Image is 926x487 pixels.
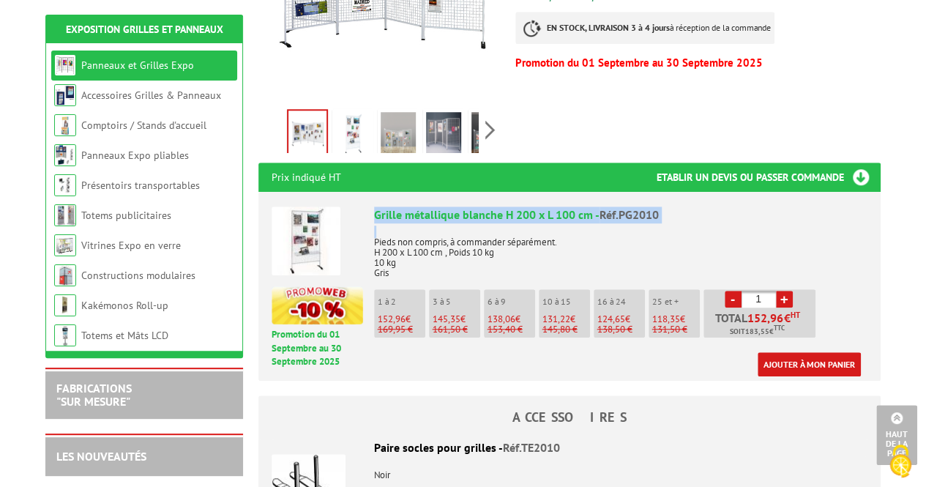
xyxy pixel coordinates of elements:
a: Ajouter à mon panier [758,352,861,376]
h4: ACCESSOIRES [258,410,881,425]
img: Comptoirs / Stands d'accueil [54,114,76,136]
img: Grille métallique blanche H 200 x L 100 cm [272,207,340,275]
div: Paire socles pour grilles - [272,439,867,456]
a: Vitrines Expo en verre [81,239,181,252]
p: 10 à 15 [542,297,590,307]
p: 1 à 2 [378,297,425,307]
a: Accessoires Grilles & Panneaux [81,89,221,102]
p: Total [707,312,815,338]
img: pg2010_grille_metallique_blanche_h200xl100_2.jpg [335,112,370,157]
p: à réception de la commande [515,12,774,44]
p: € [542,314,590,324]
p: € [488,314,535,324]
p: 138,50 € [597,324,645,335]
img: Vitrines Expo en verre [54,234,76,256]
p: € [433,314,480,324]
p: € [652,314,700,324]
span: 118,35 [652,313,680,325]
p: 145,80 € [542,324,590,335]
img: Totems et Mâts LCD [54,324,76,346]
img: promotion [272,286,363,324]
p: 3 à 5 [433,297,480,307]
span: 145,35 [433,313,460,325]
a: Panneaux Expo pliables [81,149,189,162]
a: Comptoirs / Stands d'accueil [81,119,206,132]
p: Pieds non compris, à commander séparément. H 200 x L 100 cm , Poids 10 kg 10 kg Gris [374,227,867,278]
a: Panneaux et Grilles Expo [81,59,194,72]
span: 152,96 [378,313,406,325]
img: Accessoires Grilles & Panneaux [54,84,76,106]
p: Prix indiqué HT [272,163,341,192]
a: Constructions modulaires [81,269,195,282]
a: Totems publicitaires [81,209,171,222]
img: Panneaux et Grilles Expo [54,54,76,76]
a: Kakémonos Roll-up [81,299,168,312]
span: 152,96 [747,312,784,324]
span: Réf.PG2010 [600,207,659,222]
span: 138,06 [488,313,515,325]
strong: EN STOCK, LIVRAISON 3 à 4 jours [547,22,670,33]
p: 161,50 € [433,324,480,335]
img: Cookies (fenêtre modale) [882,443,919,480]
span: 183,55 [745,326,769,338]
p: € [378,314,425,324]
a: - [725,291,742,308]
button: Cookies (fenêtre modale) [875,437,926,487]
p: 25 et + [652,297,700,307]
p: 153,40 € [488,324,535,335]
div: Grille métallique blanche H 200 x L 100 cm - [374,207,867,223]
a: Présentoirs transportables [81,179,200,192]
img: grille_exposition_metallique_blanche_200x100.jpg [426,112,461,157]
img: Présentoirs transportables [54,174,76,196]
p: 169,95 € [378,324,425,335]
img: Kakémonos Roll-up [54,294,76,316]
sup: HT [791,310,800,320]
img: pg2010_grille_metallique_blanche_h200xl100_1.jpg [381,112,416,157]
p: 6 à 9 [488,297,535,307]
span: Next [483,118,497,142]
a: + [776,291,793,308]
sup: TTC [774,324,785,332]
img: Totems publicitaires [54,204,76,226]
p: Promotion du 01 Septembre au 30 Septembre 2025 [515,59,880,67]
a: Exposition Grilles et Panneaux [66,23,223,36]
img: pg2010_grille_metallique_blanche_h200xl100_3.jpg [471,112,507,157]
p: 131,50 € [652,324,700,335]
span: 124,65 [597,313,625,325]
a: Totems et Mâts LCD [81,329,168,342]
span: Réf.TE2010 [503,440,560,455]
h3: Etablir un devis ou passer commande [657,163,881,192]
p: Noir [272,460,867,480]
img: Panneaux Expo pliables [54,144,76,166]
img: grilles_exposition_pg2010.jpg [288,111,326,156]
span: Soit € [730,326,785,338]
p: € [597,314,645,324]
span: 131,22 [542,313,570,325]
p: 16 à 24 [597,297,645,307]
span: € [784,312,791,324]
a: Haut de la page [876,405,917,465]
p: Promotion du 01 Septembre au 30 Septembre 2025 [272,328,363,369]
img: Constructions modulaires [54,264,76,286]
